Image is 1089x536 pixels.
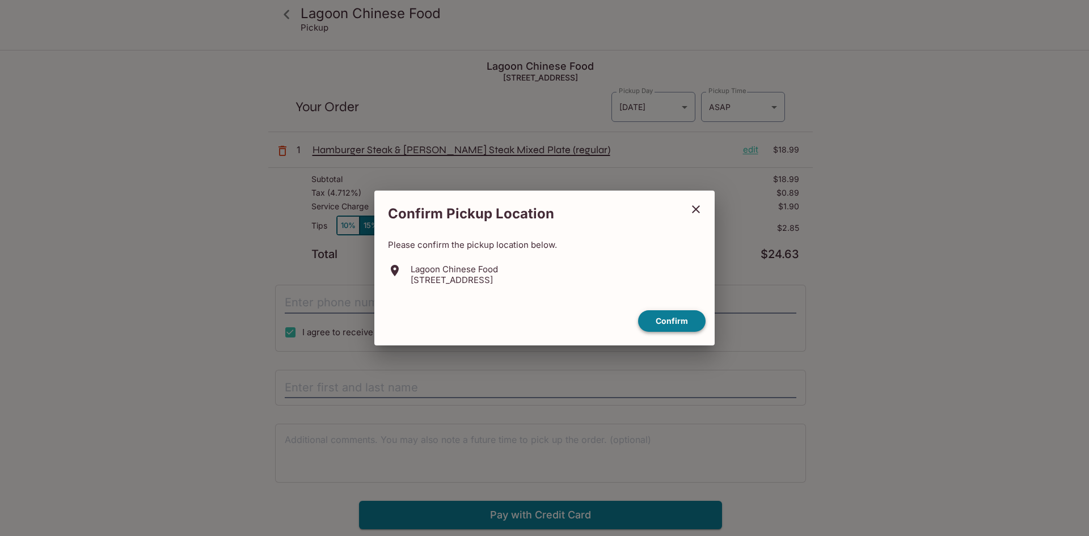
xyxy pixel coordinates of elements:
p: Please confirm the pickup location below. [388,239,701,250]
h2: Confirm Pickup Location [374,200,682,228]
p: [STREET_ADDRESS] [411,275,498,285]
p: Lagoon Chinese Food [411,264,498,275]
button: confirm [638,310,706,332]
button: close [682,195,710,223]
